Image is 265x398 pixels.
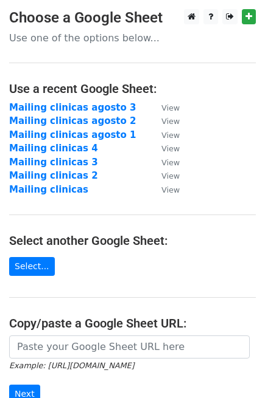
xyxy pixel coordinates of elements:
small: Example: [URL][DOMAIN_NAME] [9,361,134,370]
a: Mailing clinicas agosto 3 [9,102,136,113]
a: View [149,129,180,140]
small: View [161,144,180,153]
small: View [161,103,180,112]
a: Mailing clinicas agosto 1 [9,129,136,140]
small: View [161,117,180,126]
a: Mailing clinicas 3 [9,157,98,168]
p: Use one of the options below... [9,32,256,44]
a: View [149,102,180,113]
a: View [149,115,180,126]
h3: Choose a Google Sheet [9,9,256,27]
a: View [149,143,180,154]
small: View [161,158,180,167]
a: Mailing clinicas [9,184,88,195]
a: View [149,184,180,195]
small: View [161,171,180,180]
a: View [149,170,180,181]
h4: Select another Google Sheet: [9,233,256,248]
input: Paste your Google Sheet URL here [9,335,250,359]
a: Select... [9,257,55,276]
a: Mailing clinicas 4 [9,143,98,154]
h4: Use a recent Google Sheet: [9,81,256,96]
small: View [161,131,180,140]
a: Mailing clinicas 2 [9,170,98,181]
a: Mailing clinicas agosto 2 [9,115,136,126]
a: View [149,157,180,168]
small: View [161,185,180,194]
h4: Copy/paste a Google Sheet URL: [9,316,256,331]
